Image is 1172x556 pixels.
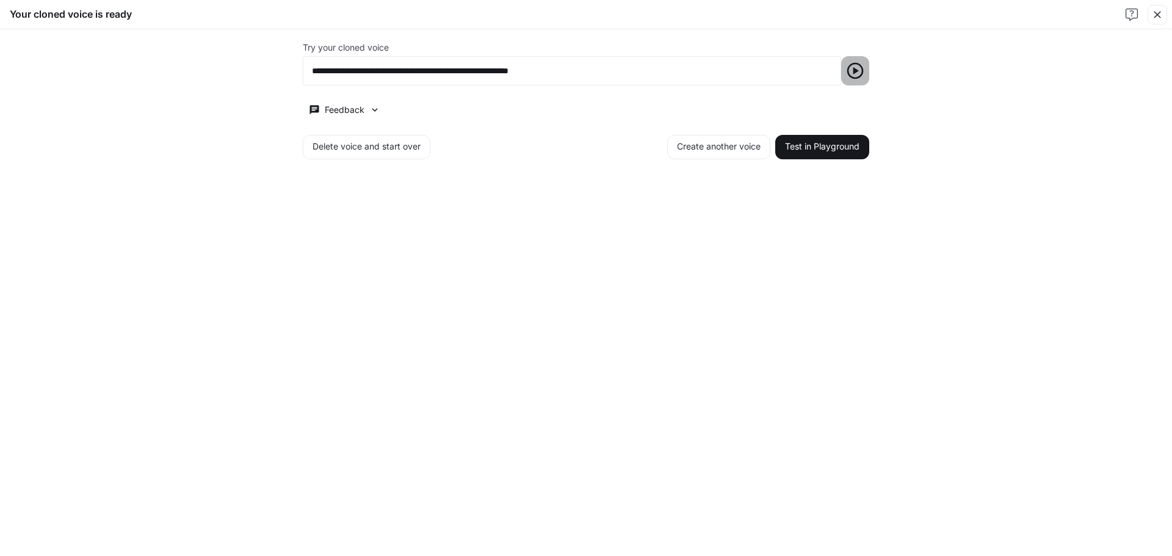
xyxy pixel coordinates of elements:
[775,135,869,159] button: Test in Playground
[303,135,430,159] button: Delete voice and start over
[1121,4,1143,26] a: Contact support
[303,43,389,52] p: Try your cloned voice
[303,100,386,120] button: Feedback
[10,7,132,21] h5: Your cloned voice is ready
[667,135,770,159] button: Create another voice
